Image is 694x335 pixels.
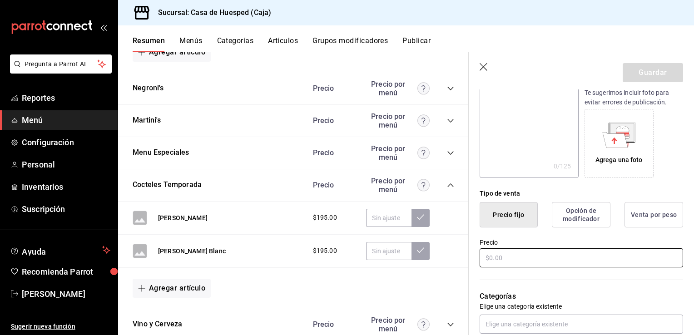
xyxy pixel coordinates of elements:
[22,136,110,148] span: Configuración
[304,181,362,189] div: Precio
[366,112,430,129] div: Precio por menú
[158,246,226,256] button: [PERSON_NAME] Blanc
[133,36,694,52] div: navigation tabs
[480,248,683,267] input: $0.00
[366,80,430,97] div: Precio por menú
[480,291,683,302] p: Categorías
[22,114,110,126] span: Menú
[480,239,683,246] label: Precio
[447,321,454,328] button: collapse-category-row
[447,117,454,124] button: collapse-category-row
[179,36,202,52] button: Menús
[447,149,454,157] button: collapse-category-row
[133,319,182,330] button: Vino y Cerveza
[133,36,165,52] button: Resumen
[554,162,571,171] div: 0 /125
[480,302,683,311] p: Elige una categoría existente
[480,189,683,198] div: Tipo de venta
[480,315,683,334] input: Elige una categoría existente
[366,242,411,260] input: Sin ajuste
[11,322,110,331] span: Sugerir nueva función
[133,43,211,62] button: Agregar artículo
[625,202,683,227] button: Venta por peso
[268,36,298,52] button: Artículos
[133,115,161,126] button: Martini's
[366,316,430,333] div: Precio por menú
[304,148,362,157] div: Precio
[447,182,454,189] button: collapse-category-row
[22,288,110,300] span: [PERSON_NAME]
[312,36,388,52] button: Grupos modificadores
[6,66,112,75] a: Pregunta a Parrot AI
[313,213,337,222] span: $195.00
[304,84,362,93] div: Precio
[480,202,538,227] button: Precio fijo
[133,83,164,94] button: Negroni's
[133,148,189,158] button: Menu Especiales
[100,24,107,31] button: open_drawer_menu
[552,202,610,227] button: Opción de modificador
[22,203,110,215] span: Suscripción
[25,59,98,69] span: Pregunta a Parrot AI
[22,245,99,256] span: Ayuda
[158,213,208,222] button: [PERSON_NAME]
[304,116,362,125] div: Precio
[22,158,110,171] span: Personal
[151,7,271,18] h3: Sucursal: Casa de Huesped (Caja)
[366,177,430,194] div: Precio por menú
[217,36,254,52] button: Categorías
[304,320,362,329] div: Precio
[402,36,431,52] button: Publicar
[133,279,211,298] button: Agregar artículo
[22,181,110,193] span: Inventarios
[587,111,651,176] div: Agrega una foto
[595,155,643,165] div: Agrega una foto
[447,85,454,92] button: collapse-category-row
[22,92,110,104] span: Reportes
[313,246,337,256] span: $195.00
[133,180,202,190] button: Cocteles Temporada
[366,144,430,162] div: Precio por menú
[10,54,112,74] button: Pregunta a Parrot AI
[22,266,110,278] span: Recomienda Parrot
[366,209,411,227] input: Sin ajuste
